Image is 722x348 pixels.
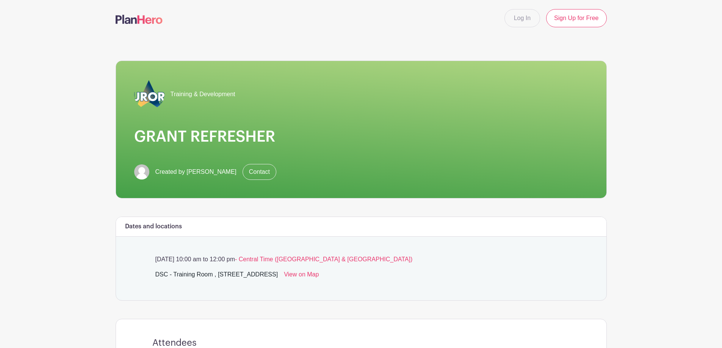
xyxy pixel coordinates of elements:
[134,79,164,109] img: 2023_COA_Horiz_Logo_PMS_BlueStroke%204.png
[125,223,182,230] h6: Dates and locations
[284,270,319,282] a: View on Map
[171,90,235,99] span: Training & Development
[134,128,588,146] h1: GRANT REFRESHER
[116,15,163,24] img: logo-507f7623f17ff9eddc593b1ce0a138ce2505c220e1c5a4e2b4648c50719b7d32.svg
[155,270,278,282] div: DSC - Training Room , [STREET_ADDRESS]
[243,164,276,180] a: Contact
[155,167,236,176] span: Created by [PERSON_NAME]
[235,256,412,262] span: - Central Time ([GEOGRAPHIC_DATA] & [GEOGRAPHIC_DATA])
[504,9,540,27] a: Log In
[134,164,149,179] img: default-ce2991bfa6775e67f084385cd625a349d9dcbb7a52a09fb2fda1e96e2d18dcdb.png
[152,255,570,264] p: [DATE] 10:00 am to 12:00 pm
[546,9,606,27] a: Sign Up for Free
